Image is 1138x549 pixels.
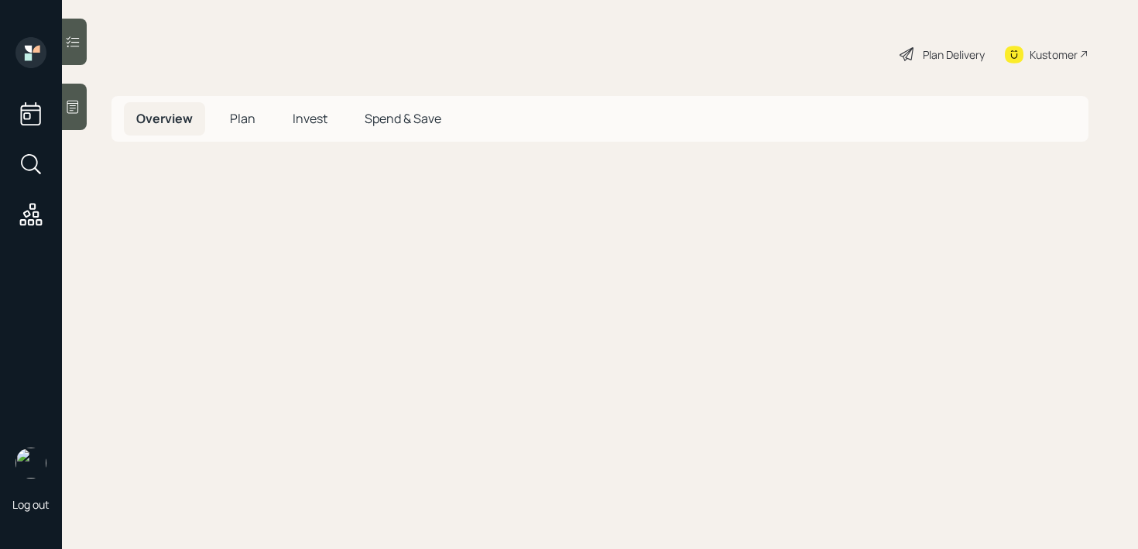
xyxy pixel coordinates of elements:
[230,110,255,127] span: Plan
[923,46,985,63] div: Plan Delivery
[1030,46,1078,63] div: Kustomer
[293,110,327,127] span: Invest
[136,110,193,127] span: Overview
[15,448,46,479] img: retirable_logo.png
[365,110,441,127] span: Spend & Save
[12,497,50,512] div: Log out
